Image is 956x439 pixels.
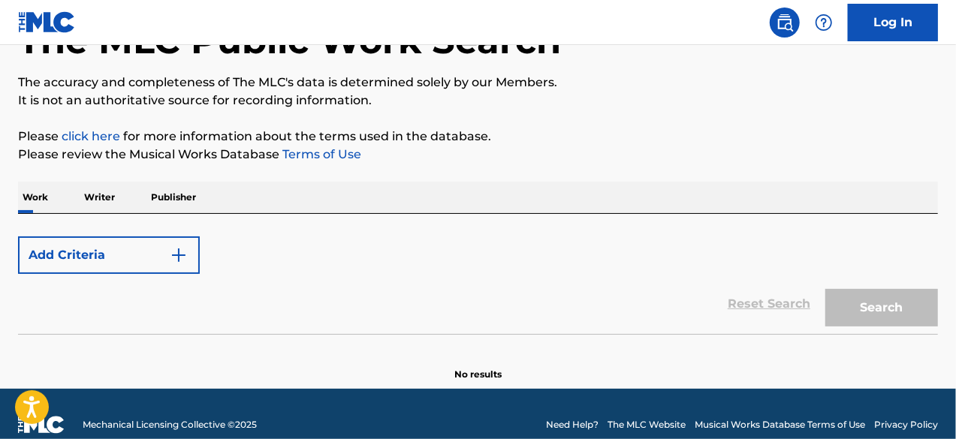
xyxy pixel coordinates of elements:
form: Search Form [18,229,938,334]
p: Please review the Musical Works Database [18,146,938,164]
img: help [815,14,833,32]
a: Privacy Policy [874,418,938,431]
p: Writer [80,182,119,213]
a: The MLC Website [608,418,686,431]
a: Public Search [770,8,800,38]
a: Log In [848,4,938,41]
p: It is not an authoritative source for recording information. [18,92,938,110]
div: Help [809,8,839,38]
a: Need Help? [546,418,599,431]
p: Work [18,182,53,213]
a: click here [62,129,120,143]
p: Publisher [146,182,201,213]
p: No results [454,350,502,381]
button: Add Criteria [18,236,200,274]
p: Please for more information about the terms used in the database. [18,128,938,146]
span: Mechanical Licensing Collective © 2025 [83,418,257,431]
a: Terms of Use [279,147,361,161]
p: The accuracy and completeness of The MLC's data is determined solely by our Members. [18,74,938,92]
img: 9d2ae6d4665cec9f34b9.svg [170,246,188,264]
img: search [776,14,794,32]
a: Musical Works Database Terms of Use [695,418,865,431]
img: logo [18,416,65,434]
img: MLC Logo [18,11,76,33]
